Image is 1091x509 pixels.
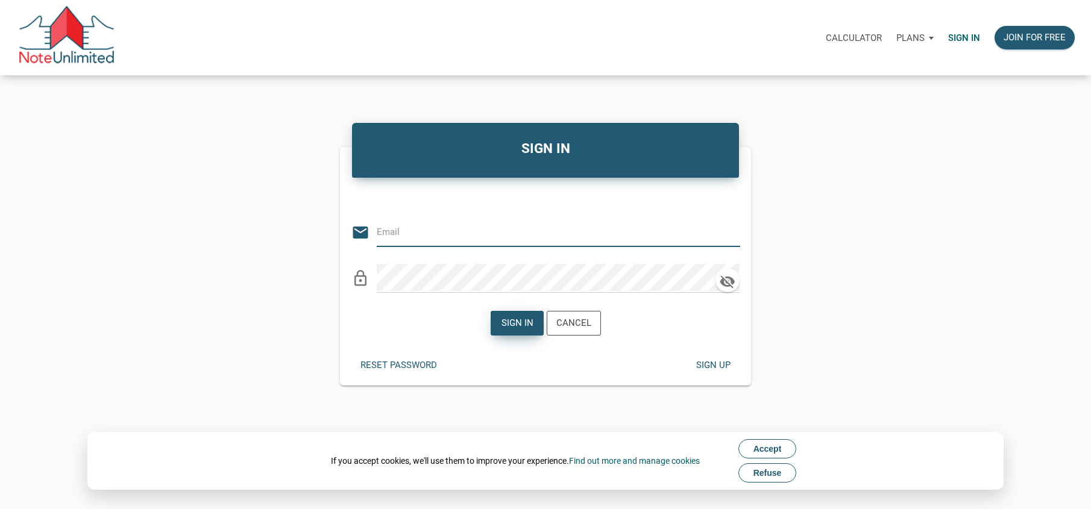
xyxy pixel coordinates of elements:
button: Sign in [491,311,544,336]
div: Cancel [556,316,591,330]
div: Sign up [696,358,731,372]
p: Calculator [826,33,882,43]
div: If you accept cookies, we'll use them to improve your experience. [331,455,700,467]
img: NoteUnlimited [18,6,115,69]
a: Sign in [941,19,987,57]
div: Sign in [501,316,533,330]
h4: SIGN IN [361,139,730,159]
a: Plans [889,19,941,57]
p: Sign in [948,33,980,43]
span: Accept [753,444,782,454]
button: Plans [889,20,941,56]
button: Sign up [687,354,740,377]
button: Refuse [738,463,797,482]
i: lock_outline [351,269,369,287]
i: email [351,223,369,242]
div: Join for free [1004,31,1066,45]
a: Find out more and manage cookies [569,456,700,466]
button: Accept [738,439,797,458]
a: Calculator [819,19,889,57]
button: Cancel [547,311,601,336]
div: Reset password [360,358,437,372]
button: Reset password [351,354,446,377]
button: Join for free [995,26,1075,49]
a: Join for free [987,19,1082,57]
span: Refuse [753,468,782,478]
p: Plans [896,33,925,43]
input: Email [377,218,722,245]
